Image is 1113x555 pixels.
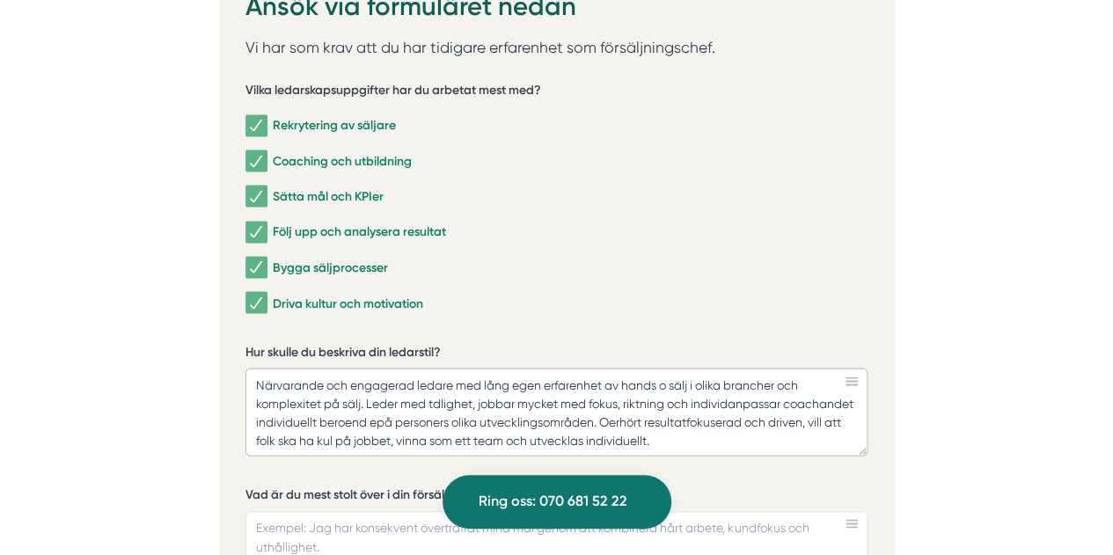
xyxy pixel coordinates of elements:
[245,82,541,104] h5: Vilka ledarskapsuppgifter har du arbetat mest med?
[245,294,266,311] input: Driva kultur och motivation
[245,187,266,205] input: Sätta mål och KPIer
[245,259,266,276] input: Bygga säljprocesser
[245,223,266,241] input: Följ upp och analysera resultat
[479,490,627,513] span: Ring oss: 070 681 52 22
[245,343,868,365] label: Hur skulle du beskriva din ledarstil?
[245,152,266,170] input: Coaching och utbildning
[245,35,868,60] p: Vi har som krav att du har tidigare erfarenhet som försäljningschef.
[245,486,868,508] label: Vad är du mest stolt över i din försäljningskarriär?
[443,475,671,529] a: Ring oss: 070 681 52 22
[245,117,266,135] input: Rekrytering av säljare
